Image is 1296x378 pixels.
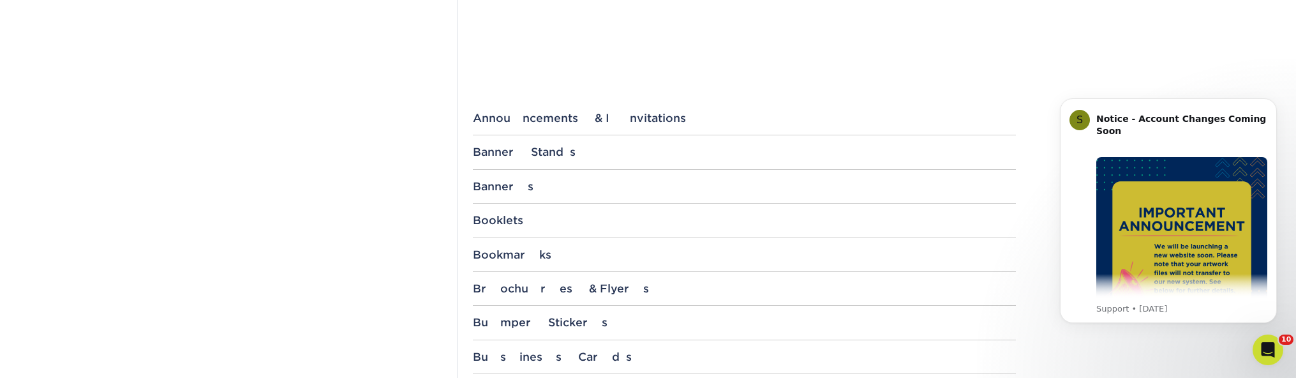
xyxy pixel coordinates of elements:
[473,316,1016,329] div: Bumper Stickers
[473,146,1016,158] div: Banner Stands
[1253,335,1283,365] iframe: Intercom live chat
[473,282,1016,295] div: Brochures & Flyers
[1279,335,1293,345] span: 10
[473,351,1016,363] div: Business Cards
[3,339,108,374] iframe: Google Customer Reviews
[1041,79,1296,344] iframe: Intercom notifications message
[473,112,1016,125] div: Announcements & Invitations
[473,248,1016,261] div: Bookmarks
[473,180,1016,193] div: Banners
[473,214,1016,227] div: Booklets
